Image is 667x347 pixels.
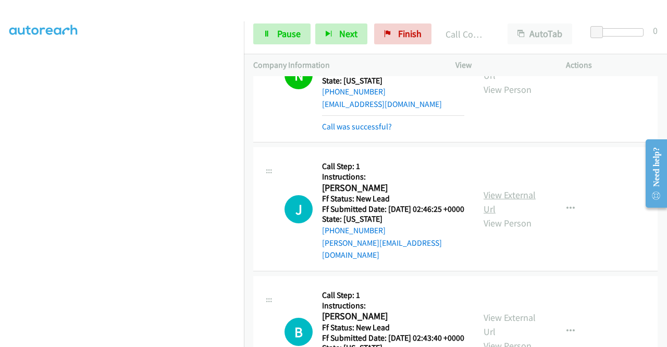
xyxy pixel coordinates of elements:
div: 0 [653,23,658,38]
a: Pause [253,23,311,44]
a: Call was successful? [322,122,392,131]
span: Finish [398,28,422,40]
h5: Ff Submitted Date: [DATE] 02:46:25 +0000 [322,204,465,214]
span: Pause [277,28,301,40]
h5: Ff Status: New Lead [322,322,464,333]
a: [PERSON_NAME][EMAIL_ADDRESS][DOMAIN_NAME] [322,238,442,260]
h1: B [285,318,313,346]
div: Delay between calls (in seconds) [596,28,644,37]
h5: Instructions: [322,172,465,182]
iframe: Resource Center [637,132,667,215]
button: AutoTab [508,23,572,44]
a: [PHONE_NUMBER] [322,87,386,97]
div: The call is yet to be attempted [285,318,313,346]
a: View External Url [484,312,536,338]
a: [PHONE_NUMBER] [322,225,386,235]
h2: [PERSON_NAME] [322,182,461,194]
p: Actions [566,59,658,71]
h5: Instructions: [322,301,464,311]
span: Next [339,28,357,40]
a: [EMAIL_ADDRESS][DOMAIN_NAME] [322,99,442,109]
h2: [PERSON_NAME] [322,310,461,322]
a: View Person [484,83,532,95]
h5: Call Step: 1 [322,290,464,301]
h5: Ff Submitted Date: [DATE] 02:43:40 +0000 [322,333,464,343]
h5: State: [US_STATE] [322,214,465,224]
a: View Person [484,217,532,229]
h1: J [285,195,313,223]
button: Next [315,23,367,44]
a: View External Url [484,55,536,81]
p: View [455,59,547,71]
a: Finish [374,23,431,44]
h5: Ff Status: New Lead [322,194,465,204]
h5: Call Step: 1 [322,161,465,172]
p: Call Completed [446,27,489,41]
div: The call is yet to be attempted [285,195,313,223]
p: Company Information [253,59,437,71]
a: View External Url [484,189,536,215]
h5: State: [US_STATE] [322,76,464,86]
